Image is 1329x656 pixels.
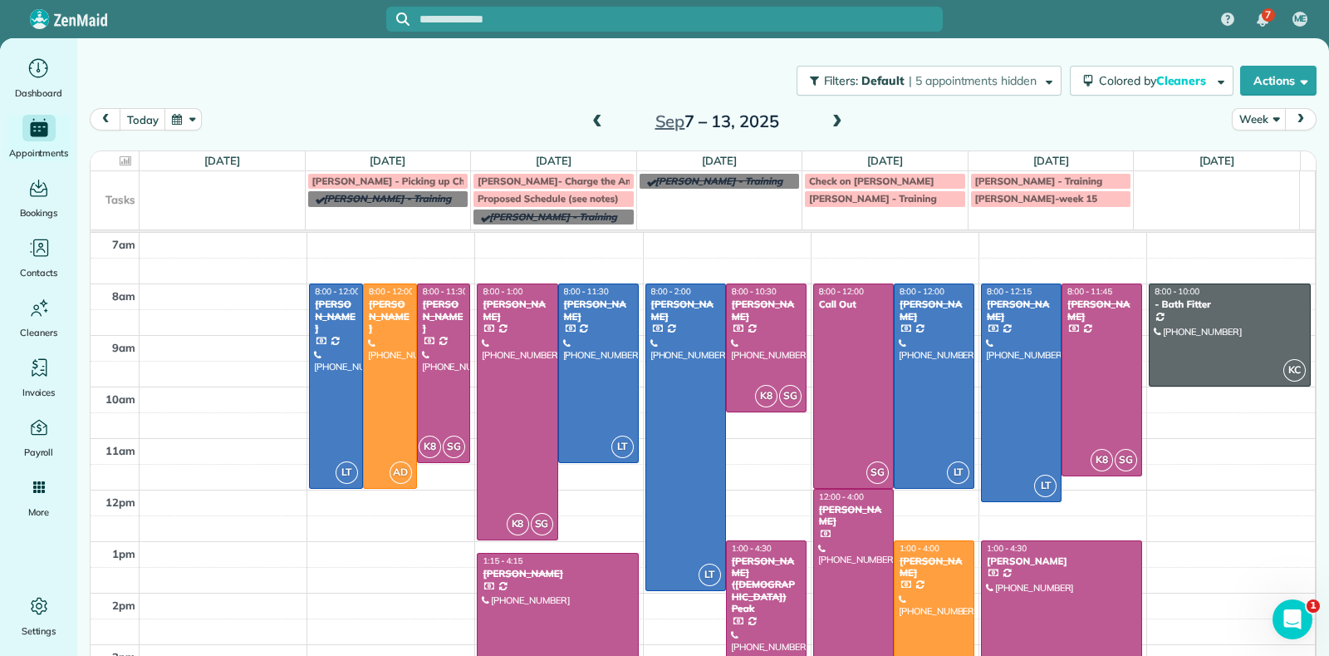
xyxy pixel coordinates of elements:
span: [PERSON_NAME]- Charge the Amex card [478,175,668,187]
span: Appointments [9,145,69,161]
a: [DATE] [370,154,405,167]
a: Dashboard [7,55,71,101]
span: | 5 appointments hidden [909,73,1037,88]
span: Dashboard [15,85,62,101]
span: 8:00 - 12:00 [900,286,944,297]
span: [PERSON_NAME]-week 15 [975,192,1098,205]
span: [PERSON_NAME] - Training [324,192,452,205]
div: [PERSON_NAME] [986,555,1137,567]
span: 12:00 - 4:00 [819,491,864,502]
a: Cleaners [7,294,71,341]
span: 1:00 - 4:30 [987,543,1027,554]
span: [PERSON_NAME] - Training [489,210,617,223]
span: Settings [22,623,56,639]
button: prev [90,108,121,131]
span: Colored by [1099,73,1212,88]
a: Invoices [7,354,71,401]
button: Filters: Default | 5 appointments hidden [797,66,1062,96]
a: Filters: Default | 5 appointments hidden [788,66,1062,96]
button: today [120,108,165,131]
a: [DATE] [867,154,903,167]
div: [PERSON_NAME] [563,298,634,323]
a: Contacts [7,234,71,281]
div: [PERSON_NAME] [368,298,412,334]
span: SG [1115,449,1137,471]
span: 8:00 - 1:00 [483,286,522,297]
span: 8:00 - 12:15 [987,286,1032,297]
span: 11am [105,444,135,457]
span: LT [336,461,358,484]
div: [PERSON_NAME] [314,298,358,334]
span: 7 [1265,8,1271,22]
div: [PERSON_NAME] [899,298,969,323]
a: Payroll [7,414,71,461]
span: Filters: [824,73,859,88]
span: 2pm [112,599,135,612]
a: [DATE] [702,154,738,167]
a: Settings [7,593,71,639]
span: K8 [507,513,529,535]
span: Cleaners [20,324,57,341]
span: 8:00 - 11:30 [423,286,468,297]
iframe: Intercom live chat [1273,599,1312,639]
span: Invoices [22,384,56,401]
div: [PERSON_NAME] [899,555,969,580]
svg: Focus search [396,12,409,26]
a: Appointments [7,115,71,161]
span: Cleaners [1156,73,1209,88]
span: 1:00 - 4:30 [732,543,772,554]
button: next [1285,108,1317,131]
span: SG [779,385,802,407]
div: [PERSON_NAME] [986,298,1057,323]
span: 1 [1307,599,1320,613]
span: LT [699,564,721,586]
span: 8:00 - 11:45 [1067,286,1112,297]
span: 9am [112,341,135,354]
button: Colored byCleaners [1070,66,1233,96]
span: 8:00 - 12:00 [819,286,864,297]
span: LT [947,461,969,484]
span: 8am [112,289,135,303]
span: AD [390,461,412,484]
button: Focus search [386,12,409,26]
a: [DATE] [536,154,571,167]
span: SG [531,513,553,535]
span: K8 [419,436,441,458]
span: K8 [755,385,777,407]
button: Actions [1240,66,1317,96]
span: Check on [PERSON_NAME] [809,175,934,187]
div: [PERSON_NAME] [1067,298,1137,323]
div: [PERSON_NAME] ([DEMOGRAPHIC_DATA]) Peak [731,555,802,615]
span: Sep [655,111,685,131]
div: [PERSON_NAME] [650,298,721,323]
span: [PERSON_NAME] - Picking up Check [312,175,481,187]
span: 10am [105,392,135,406]
span: Payroll [24,444,54,461]
a: Bookings [7,175,71,221]
span: LT [611,436,634,458]
span: 8:00 - 12:00 [315,286,360,297]
div: [PERSON_NAME] [422,298,466,334]
span: [PERSON_NAME] - Training [809,192,937,205]
a: [DATE] [204,154,240,167]
div: [PERSON_NAME] [482,298,552,323]
span: 12pm [105,496,135,509]
span: Proposed Schedule (see notes) [478,192,619,205]
div: 7 unread notifications [1245,2,1280,38]
span: 1pm [112,547,135,560]
span: 1:15 - 4:15 [483,555,522,566]
div: [PERSON_NAME] [482,568,633,580]
span: Contacts [20,264,57,281]
span: 8:00 - 10:00 [1155,286,1199,297]
div: Call Out [818,298,889,310]
div: - Bath Fitter [1154,298,1306,310]
span: 1:00 - 4:00 [900,543,939,554]
div: [PERSON_NAME] [731,298,802,323]
span: [PERSON_NAME] - Training [975,175,1103,187]
a: [DATE] [1199,154,1235,167]
span: LT [1034,475,1057,497]
span: SG [866,461,889,484]
span: Default [861,73,905,88]
span: 8:00 - 12:00 [369,286,414,297]
span: ME [1294,12,1307,26]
